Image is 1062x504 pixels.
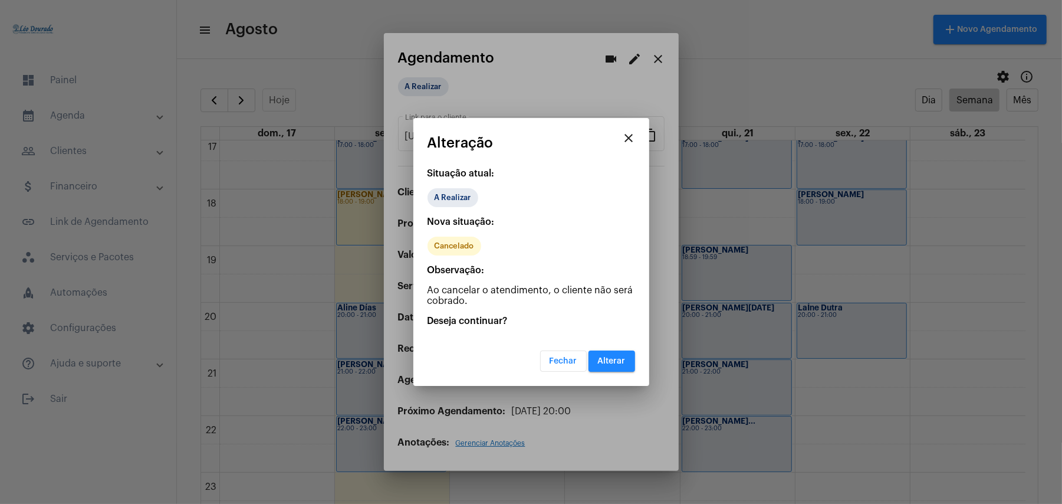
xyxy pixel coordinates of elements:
button: Alterar [588,351,635,372]
p: Observação: [428,265,635,276]
span: Fechar [550,357,577,365]
p: Deseja continuar? [428,316,635,326]
mat-chip: A Realizar [428,188,478,207]
span: Alterar [598,357,626,365]
p: Nova situação: [428,217,635,227]
mat-chip: Cancelado [428,237,481,256]
button: Fechar [540,351,587,372]
p: Ao cancelar o atendimento, o cliente não será cobrado. [428,285,635,306]
p: Situação atual: [428,168,635,179]
span: Alteração [428,135,494,150]
mat-icon: close [622,131,636,145]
